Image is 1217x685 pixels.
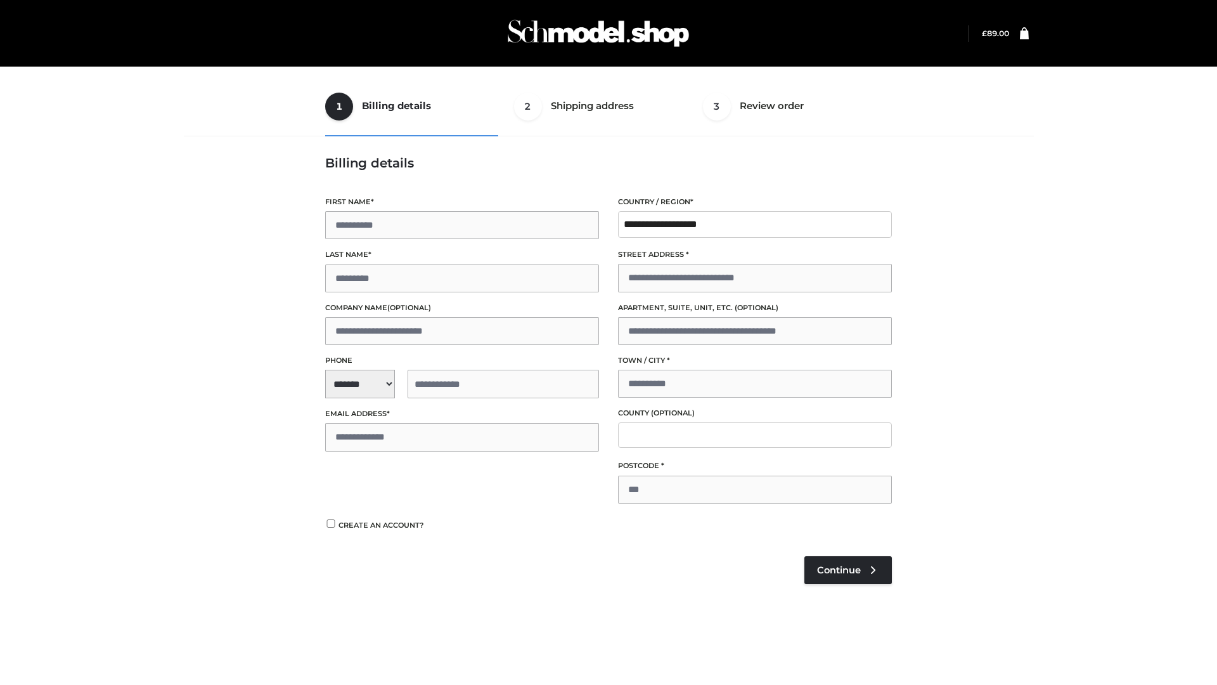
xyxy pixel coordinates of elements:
[982,29,1009,38] a: £89.00
[325,408,599,420] label: Email address
[325,519,337,528] input: Create an account?
[618,460,892,472] label: Postcode
[735,303,778,312] span: (optional)
[325,196,599,208] label: First name
[982,29,1009,38] bdi: 89.00
[325,155,892,171] h3: Billing details
[387,303,431,312] span: (optional)
[325,302,599,314] label: Company name
[325,355,599,367] label: Phone
[982,29,987,38] span: £
[651,408,695,417] span: (optional)
[325,249,599,261] label: Last name
[618,355,892,367] label: Town / City
[338,521,424,530] span: Create an account?
[804,556,892,584] a: Continue
[618,302,892,314] label: Apartment, suite, unit, etc.
[618,407,892,419] label: County
[503,8,693,58] img: Schmodel Admin 964
[817,564,861,576] span: Continue
[618,196,892,208] label: Country / Region
[618,249,892,261] label: Street address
